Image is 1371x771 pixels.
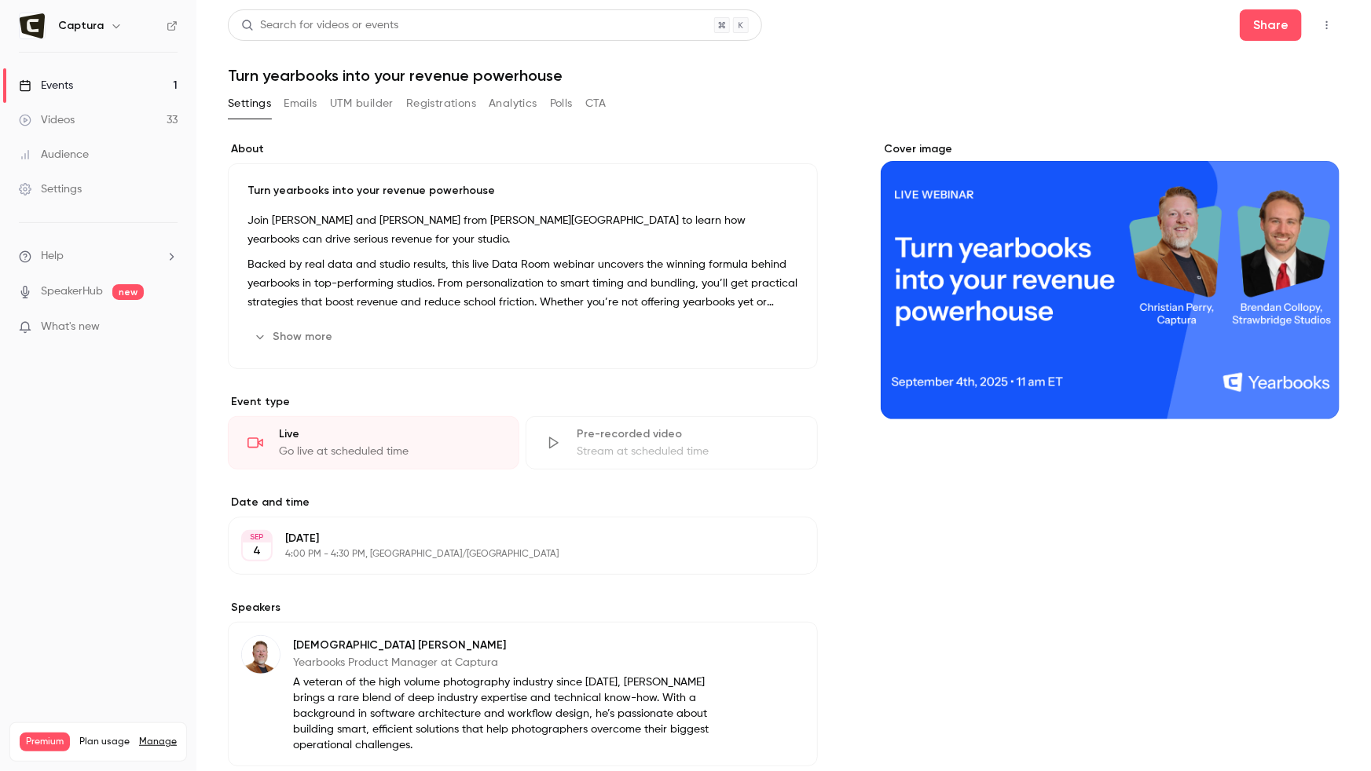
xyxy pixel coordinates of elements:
[20,733,70,751] span: Premium
[330,91,394,116] button: UTM builder
[284,91,317,116] button: Emails
[228,416,519,470] div: LiveGo live at scheduled time
[19,248,178,265] li: help-dropdown-opener
[159,320,178,334] iframe: Noticeable Trigger
[228,622,818,766] div: Christian Perry[DEMOGRAPHIC_DATA] [PERSON_NAME]Yearbooks Product Manager at CapturaA veteran of t...
[550,91,573,116] button: Polls
[243,532,271,543] div: SEP
[41,248,64,265] span: Help
[20,13,45,38] img: Captura
[247,211,798,249] p: Join [PERSON_NAME] and [PERSON_NAME] from [PERSON_NAME][GEOGRAPHIC_DATA] to learn how yearbooks c...
[577,444,797,459] div: Stream at scheduled time
[19,112,75,128] div: Videos
[139,736,177,748] a: Manage
[247,255,798,312] p: Backed by real data and studio results, this live Data Room webinar uncovers the winning formula ...
[585,91,607,116] button: CTA
[228,394,818,410] p: Event type
[285,531,735,546] p: [DATE]
[228,66,1340,85] h1: Turn yearbooks into your revenue powerhouse
[112,284,144,300] span: new
[41,283,103,300] a: SpeakerHub
[19,78,73,93] div: Events
[58,18,104,34] h6: Captura
[19,147,89,163] div: Audience
[279,444,500,459] div: Go live at scheduled time
[489,91,537,116] button: Analytics
[79,736,130,748] span: Plan usage
[19,181,82,197] div: Settings
[1240,9,1302,41] button: Share
[228,495,818,510] label: Date and time
[41,319,100,335] span: What's new
[293,655,716,671] p: Yearbooks Product Manager at Captura
[293,638,716,653] p: [DEMOGRAPHIC_DATA] [PERSON_NAME]
[242,636,280,674] img: Christian Perry
[247,324,342,349] button: Show more
[526,416,817,470] div: Pre-recorded videoStream at scheduled time
[285,548,735,561] p: 4:00 PM - 4:30 PM, [GEOGRAPHIC_DATA]/[GEOGRAPHIC_DATA]
[241,17,398,34] div: Search for videos or events
[247,183,798,199] p: Turn yearbooks into your revenue powerhouse
[228,91,271,116] button: Settings
[406,91,476,116] button: Registrations
[881,141,1340,157] label: Cover image
[577,426,797,442] div: Pre-recorded video
[881,141,1340,419] section: Cover image
[228,141,818,157] label: About
[279,426,500,442] div: Live
[293,674,716,753] p: A veteran of the high volume photography industry since [DATE], [PERSON_NAME] brings a rare blend...
[228,600,818,616] label: Speakers
[253,543,261,559] p: 4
